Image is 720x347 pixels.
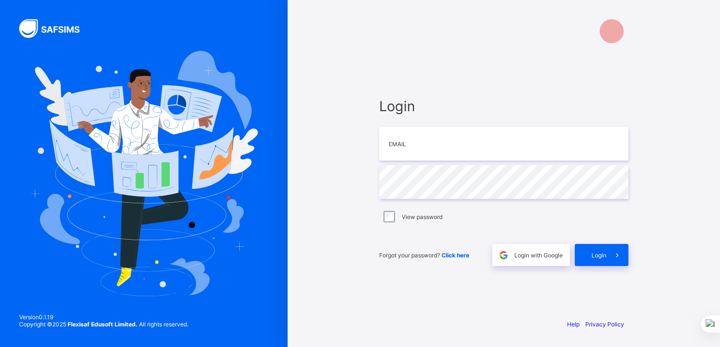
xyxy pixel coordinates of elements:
img: SAFSIMS Logo [19,19,91,38]
span: Version 0.1.19 [19,313,188,321]
a: Privacy Policy [585,321,624,328]
a: Help [567,321,580,328]
strong: Flexisaf Edusoft Limited. [68,321,138,328]
span: Forgot your password? [379,252,469,259]
span: Login [592,252,606,259]
img: google.396cfc9801f0270233282035f929180a.svg [498,250,509,261]
span: Copyright © 2025 All rights reserved. [19,321,188,328]
img: Hero Image [30,51,258,296]
label: View password [402,213,442,220]
span: Login with Google [514,252,563,259]
a: Click here [441,252,469,259]
span: Login [379,98,628,115]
